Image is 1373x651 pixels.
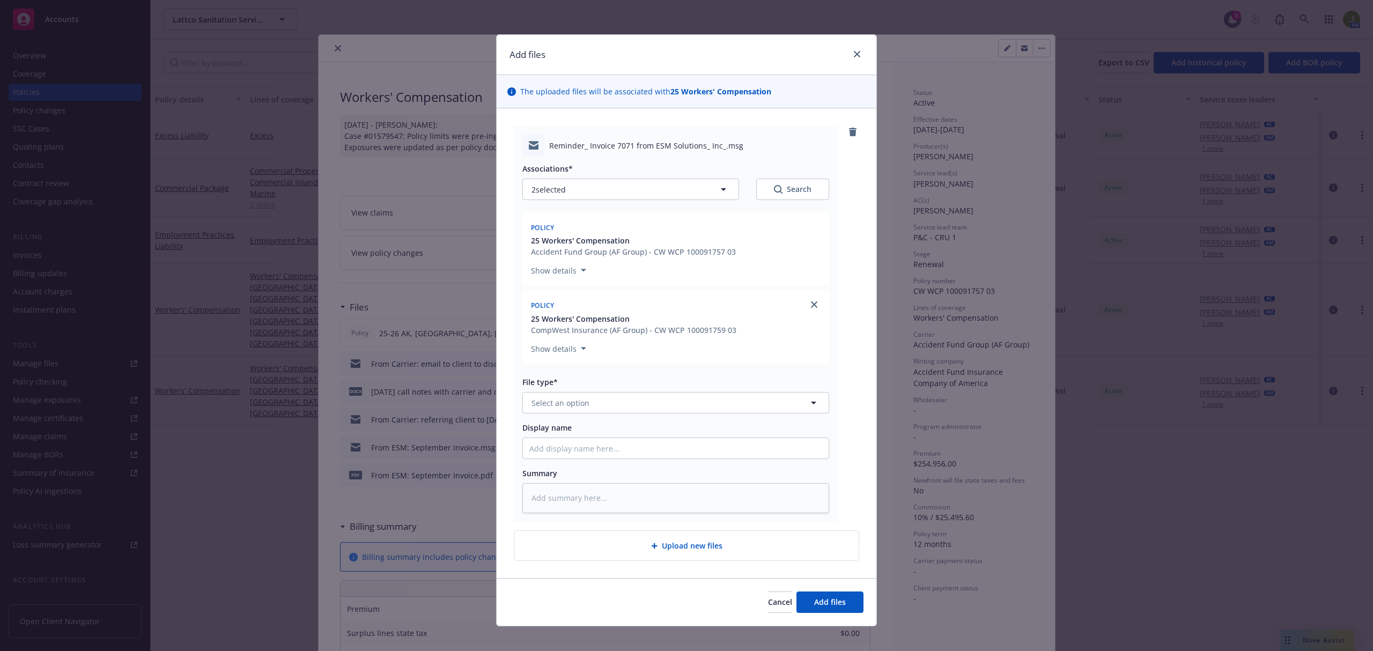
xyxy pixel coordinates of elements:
[523,438,829,458] input: Add display name here...
[522,468,557,478] span: Summary
[522,377,558,387] span: File type*
[531,324,736,336] div: CompWest Insurance (AF Group) - CW WCP 100091759 03
[522,392,829,413] button: Select an option
[531,313,736,324] button: 25 Workers' Compensation
[531,313,630,324] span: 25 Workers' Compensation
[527,342,590,355] button: Show details
[532,397,589,409] span: Select an option
[522,423,572,433] span: Display name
